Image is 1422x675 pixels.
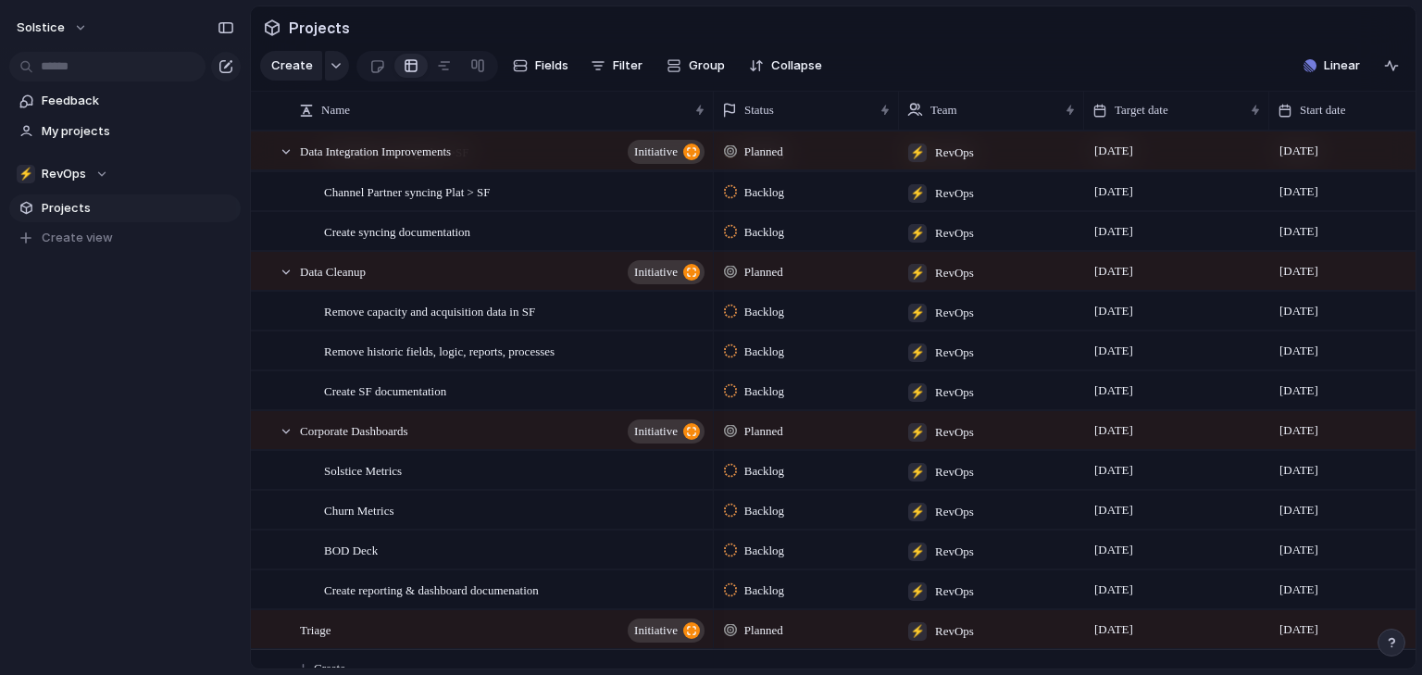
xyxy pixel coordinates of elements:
button: initiative [628,260,705,284]
button: initiative [628,140,705,164]
span: RevOps [935,383,974,402]
span: [DATE] [1275,499,1323,521]
button: Filter [583,51,650,81]
span: [DATE] [1275,459,1323,481]
a: My projects [9,118,241,145]
span: RevOps [935,144,974,162]
span: Planned [744,422,783,441]
span: Projects [42,199,234,218]
span: Backlog [744,183,784,202]
span: Planned [744,621,783,640]
span: [DATE] [1275,380,1323,402]
span: [DATE] [1090,499,1138,521]
span: Data Integration Improvements [300,140,451,161]
span: Team [930,101,957,119]
div: ⚡ [908,503,927,521]
span: Create reporting & dashboard documenation [324,579,539,600]
span: Backlog [744,382,784,401]
span: Data Cleanup [300,260,366,281]
a: Projects [9,194,241,222]
div: ⚡ [908,264,927,282]
div: ⚡ [908,383,927,402]
span: [DATE] [1275,181,1323,203]
div: ⚡ [908,304,927,322]
span: Create syncing documentation [324,220,470,242]
button: Create [260,51,322,81]
button: Create view [9,224,241,252]
span: [DATE] [1090,181,1138,203]
span: [DATE] [1275,539,1323,561]
button: Fields [505,51,576,81]
span: Remove capacity and acquisition data in SF [324,300,535,321]
span: Filter [613,56,642,75]
span: Backlog [744,223,784,242]
span: Churn Metrics [324,499,393,520]
span: Solstice [17,19,65,37]
span: initiative [634,139,678,165]
span: Collapse [771,56,822,75]
button: Group [657,51,734,81]
span: Backlog [744,303,784,321]
span: initiative [634,419,678,444]
span: Remove historic fields, logic, reports, processes [324,340,555,361]
span: Backlog [744,581,784,600]
a: Feedback [9,87,241,115]
button: initiative [628,619,705,643]
span: BOD Deck [324,539,378,560]
button: Linear [1296,52,1367,80]
span: [DATE] [1275,260,1323,282]
span: RevOps [935,304,974,322]
span: [DATE] [1090,380,1138,402]
span: [DATE] [1275,220,1323,243]
span: [DATE] [1090,579,1138,601]
div: ⚡ [908,344,927,362]
span: RevOps [935,503,974,521]
span: Corporate Dashboards [300,419,408,441]
span: Planned [744,263,783,281]
span: initiative [634,618,678,644]
span: [DATE] [1275,140,1323,162]
div: ⚡ [908,463,927,481]
span: Feedback [42,92,234,110]
span: Solstice Metrics [324,459,402,481]
span: Name [321,101,350,119]
span: [DATE] [1275,300,1323,322]
span: Status [744,101,774,119]
span: Backlog [744,343,784,361]
span: [DATE] [1090,419,1138,442]
div: ⚡ [17,165,35,183]
span: Channel Partner syncing Plat > SF [324,181,491,202]
span: RevOps [935,543,974,561]
span: Backlog [744,502,784,520]
div: ⚡ [908,423,927,442]
span: [DATE] [1275,340,1323,362]
span: Create view [42,229,113,247]
span: [DATE] [1090,619,1138,641]
div: ⚡ [908,184,927,203]
span: RevOps [42,165,86,183]
span: Planned [744,143,783,161]
div: ⚡ [908,224,927,243]
span: Group [689,56,725,75]
span: RevOps [935,264,974,282]
div: ⚡ [908,622,927,641]
span: [DATE] [1090,140,1138,162]
span: RevOps [935,582,974,601]
span: [DATE] [1090,539,1138,561]
span: Start date [1300,101,1345,119]
span: [DATE] [1275,419,1323,442]
span: RevOps [935,622,974,641]
span: RevOps [935,423,974,442]
span: [DATE] [1090,220,1138,243]
button: initiative [628,419,705,444]
span: Fields [535,56,568,75]
span: [DATE] [1275,619,1323,641]
span: [DATE] [1275,579,1323,601]
span: RevOps [935,184,974,203]
span: Create SF documentation [324,380,446,401]
button: Solstice [8,13,97,43]
span: RevOps [935,463,974,481]
span: initiative [634,259,678,285]
span: My projects [42,122,234,141]
span: Target date [1115,101,1168,119]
